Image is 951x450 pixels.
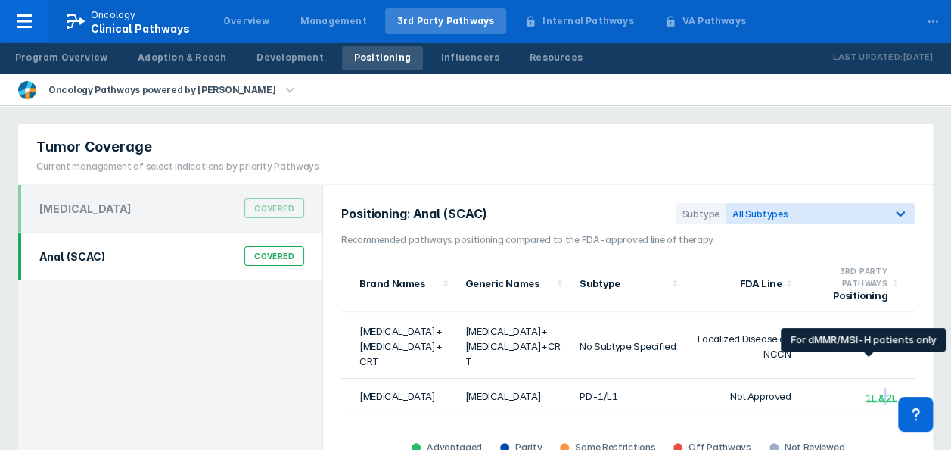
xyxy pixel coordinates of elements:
[211,8,282,34] a: Overview
[456,379,571,414] td: [MEDICAL_DATA]
[918,2,948,34] div: ...
[256,51,323,64] div: Development
[244,198,304,218] div: Covered
[441,51,499,64] div: Influencers
[833,50,903,65] p: Last Updated:
[342,46,423,70] a: Positioning
[397,14,495,28] div: 3rd Party Pathways
[809,289,887,302] div: Positioning
[517,46,595,70] a: Resources
[39,250,105,263] div: Anal (SCAC)
[732,208,788,220] span: All Subtypes
[866,391,897,403] div: 1L & 2L
[354,51,411,64] div: Positioning
[341,314,456,379] td: [MEDICAL_DATA]+[MEDICAL_DATA]+CRT
[39,202,132,215] div: [MEDICAL_DATA]
[685,314,800,379] td: Localized Disease on NCCN
[341,379,456,414] td: [MEDICAL_DATA]
[570,314,685,379] td: No Subtype Specified
[695,277,782,289] div: FDA Line
[682,14,746,28] div: VA Pathways
[570,379,685,414] td: PD-1/L1
[530,51,583,64] div: Resources
[36,138,152,156] span: Tumor Coverage
[36,160,319,173] div: Current management of select indications by priority Pathways
[91,22,190,35] span: Clinical Pathways
[385,8,507,34] a: 3rd Party Pathways
[244,46,335,70] a: Development
[341,207,496,221] h2: Positioning: Anal (SCAC)
[341,414,456,450] td: [MEDICAL_DATA]
[300,14,367,28] div: Management
[341,233,915,247] h3: Recommended pathways positioning compared to the FDA-approved line of therapy
[685,379,800,414] td: Not Approved
[359,277,438,289] div: Brand Names
[126,46,238,70] a: Adoption & Reach
[456,314,571,379] td: [MEDICAL_DATA]+[MEDICAL_DATA]+CRT
[3,46,120,70] a: Program Overview
[42,80,281,101] div: Oncology Pathways powered by [PERSON_NAME]
[465,277,553,289] div: Generic Names
[809,265,887,289] div: 3RD PARTY PATHWAYS
[898,397,933,432] div: Contact Support
[685,414,800,450] td: Not Approved
[838,341,897,353] span: Neoadjuvant
[15,51,107,64] div: Program Overview
[244,246,304,266] div: Covered
[580,277,667,289] div: Subtype
[223,14,270,28] div: Overview
[91,8,136,22] p: Oncology
[288,8,379,34] a: Management
[456,414,571,450] td: [MEDICAL_DATA]
[570,414,685,450] td: PD-1/L1
[429,46,511,70] a: Influencers
[903,50,933,65] p: [DATE]
[138,51,226,64] div: Adoption & Reach
[676,203,726,224] div: Subtype
[542,14,633,28] div: Internal Pathways
[18,81,36,99] img: dfci-pathways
